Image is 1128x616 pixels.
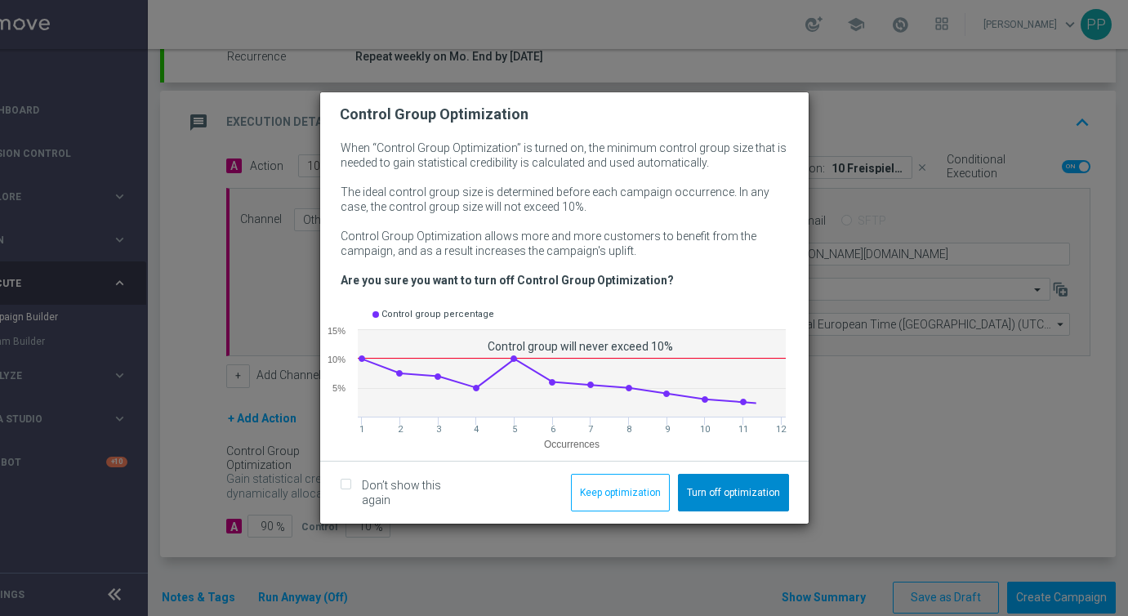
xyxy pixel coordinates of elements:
[332,383,346,393] text: 5%
[341,141,792,288] p: When “Control Group Optimization” is turned on, the minimum control group size that is needed to ...
[340,105,528,124] h2: Control Group Optimization
[435,424,440,435] text: 3
[372,308,494,322] div: Control group percentage
[543,438,599,449] text: Occurrences
[474,424,479,435] text: 4
[341,274,674,287] b: Are you sure you want to turn off Control Group Optimization?
[327,355,345,364] text: 10%
[359,424,364,435] text: 1
[738,424,748,435] text: 11
[327,326,345,336] text: 15%
[700,424,710,435] text: 10
[356,478,467,507] label: Don’t show this again
[511,424,516,435] text: 5
[678,474,789,511] button: Turn off optimization
[664,424,669,435] text: 9
[626,424,631,435] text: 8
[775,424,786,435] text: 12
[397,424,403,435] text: 2
[571,474,670,511] button: Keep optimization
[550,424,555,435] text: 6
[588,424,593,435] text: 7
